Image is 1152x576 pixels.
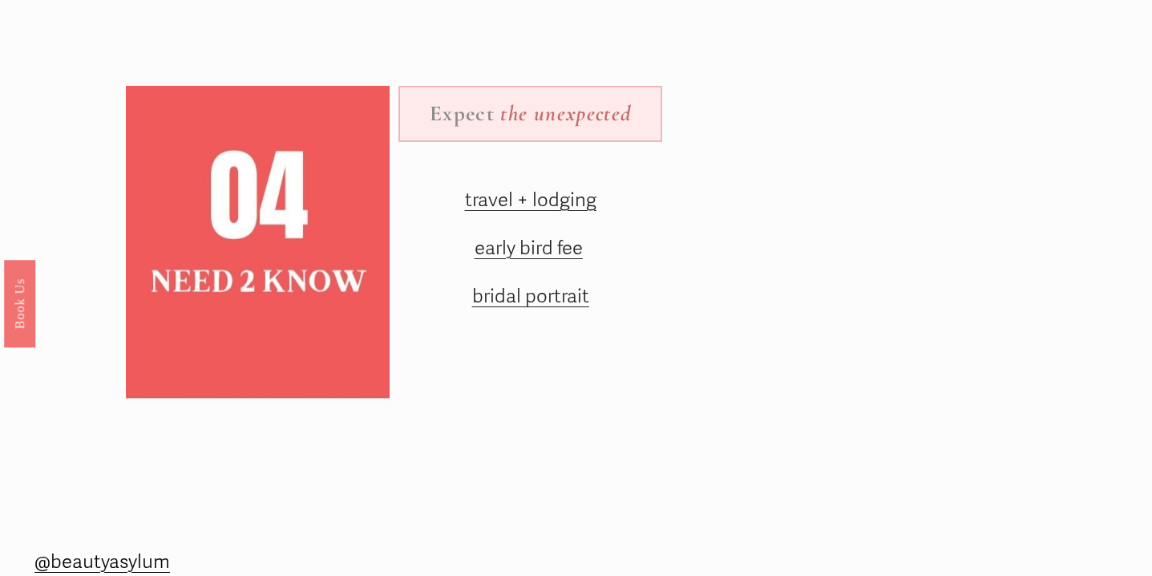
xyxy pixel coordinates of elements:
[472,285,589,308] a: bridal portrait
[500,100,631,127] em: the unexpected
[430,100,495,127] strong: Expect
[4,260,35,347] a: Book Us
[465,189,596,212] a: travel + lodging
[475,237,583,260] a: early bird fee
